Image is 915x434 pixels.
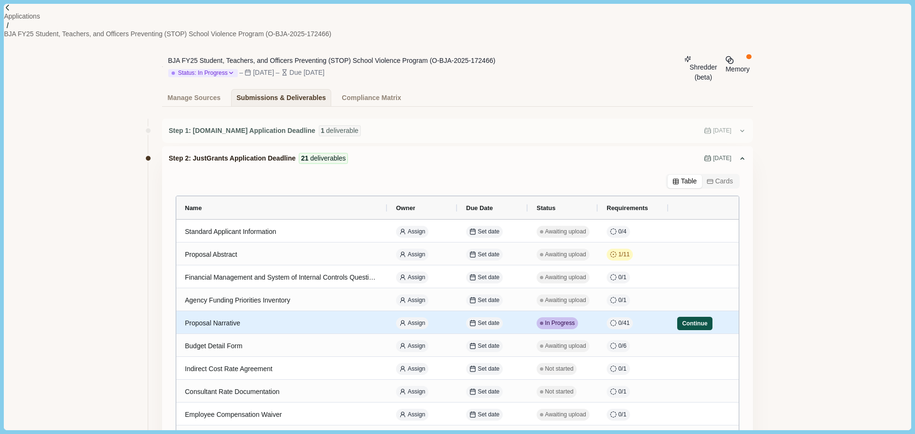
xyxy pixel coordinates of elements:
span: Assign [408,273,426,282]
a: BJA FY25 Student, Teachers, and Officers Preventing (STOP) School Violence Program (O-BJA-2025-17... [4,29,331,39]
span: 0 / 6 [619,342,627,351]
div: Financial Management and System of Internal Controls Questionnaire [185,268,379,287]
span: Due Date [466,204,493,212]
span: Set date [478,251,500,259]
span: Set date [478,411,500,419]
button: Set date [466,409,503,421]
button: Set date [466,249,503,261]
button: Assign [396,386,428,398]
div: Status: In Progress [172,69,228,78]
span: 21 [301,153,309,163]
div: Proposal Abstract [185,245,379,264]
span: 0 / 4 [619,228,627,236]
div: Submissions & Deliverables [236,90,326,106]
span: Set date [478,319,500,328]
button: Assign [396,294,428,306]
span: Awaiting upload [545,273,586,282]
span: Set date [478,296,500,305]
span: 1 [321,126,325,136]
button: Set date [466,226,503,238]
span: deliverables [310,153,346,163]
span: Assign [408,365,426,373]
button: Set date [466,317,503,329]
a: Submissions & Deliverables [231,89,332,106]
div: BJA FY25 Student, Teachers, and Officers Preventing (STOP) School Violence Program (O-BJA-2025-17... [168,56,496,66]
button: Cards [702,175,738,188]
button: Set date [466,363,503,375]
span: Awaiting upload [545,228,586,236]
span: [DATE] [713,127,732,135]
span: Assign [408,411,426,419]
span: Awaiting upload [545,296,586,305]
button: Shredder (beta) [684,56,722,82]
span: Owner [396,204,415,212]
span: 0 / 1 [619,411,627,419]
span: 0 / 41 [619,319,630,328]
span: Step 1: [DOMAIN_NAME] Application Deadline [169,126,315,136]
button: Assign [396,340,428,352]
span: Requirements [607,204,648,212]
span: Not started [545,365,574,373]
a: Compliance Matrix [336,89,407,106]
span: Not started [545,388,574,396]
div: – [239,68,243,78]
button: Set date [466,272,503,283]
span: 0 / 1 [619,296,627,305]
button: Status: In Progress [168,69,238,78]
button: Set date [466,294,503,306]
span: Status [537,204,556,212]
div: Indirect Cost Rate Agreement [185,360,379,378]
span: Assign [408,228,426,236]
span: Set date [478,342,500,351]
span: 0 / 1 [619,388,627,396]
img: Forward slash icon [4,21,11,29]
span: Assign [408,388,426,396]
span: deliverable [326,126,358,136]
img: Forward slash icon [4,4,11,11]
span: 0 / 1 [619,273,627,282]
span: In Progress [545,319,575,328]
div: Proposal Narrative [185,314,379,333]
button: Assign [396,249,428,261]
span: Set date [478,388,500,396]
div: Budget Detail Form [185,337,379,355]
span: Assign [408,251,426,259]
div: Manage Sources [168,90,221,106]
span: Awaiting upload [545,411,586,419]
button: Memory [725,56,750,74]
button: Set date [466,340,503,352]
span: Assign [408,296,426,305]
div: Compliance Matrix [342,90,401,106]
div: – [276,68,280,78]
div: Agency Funding Priorities Inventory [185,291,379,310]
button: Set date [466,386,503,398]
button: Assign [396,226,428,238]
span: Assign [408,319,426,328]
span: Set date [478,365,500,373]
button: Continue [677,317,712,330]
span: Awaiting upload [545,251,586,259]
div: Employee Compensation Waiver [185,405,379,424]
span: Set date [478,228,500,236]
span: 1 / 11 [619,251,630,259]
button: Assign [396,317,428,329]
a: Manage Sources [162,89,226,106]
span: Awaiting upload [545,342,586,351]
button: Assign [396,409,428,421]
span: Name [185,204,202,212]
div: Standard Applicant Information [185,222,379,241]
span: Step 2: JustGrants Application Deadline [169,153,295,163]
div: Due [DATE] [289,68,325,78]
span: 0 / 1 [619,365,627,373]
div: Consultant Rate Documentation [185,383,379,401]
span: Set date [478,273,500,282]
button: Table [668,175,702,188]
div: [DATE] [253,68,274,78]
a: Applications [4,11,40,21]
button: Assign [396,272,428,283]
button: Assign [396,363,428,375]
span: [DATE] [713,154,732,163]
span: Assign [408,342,426,351]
